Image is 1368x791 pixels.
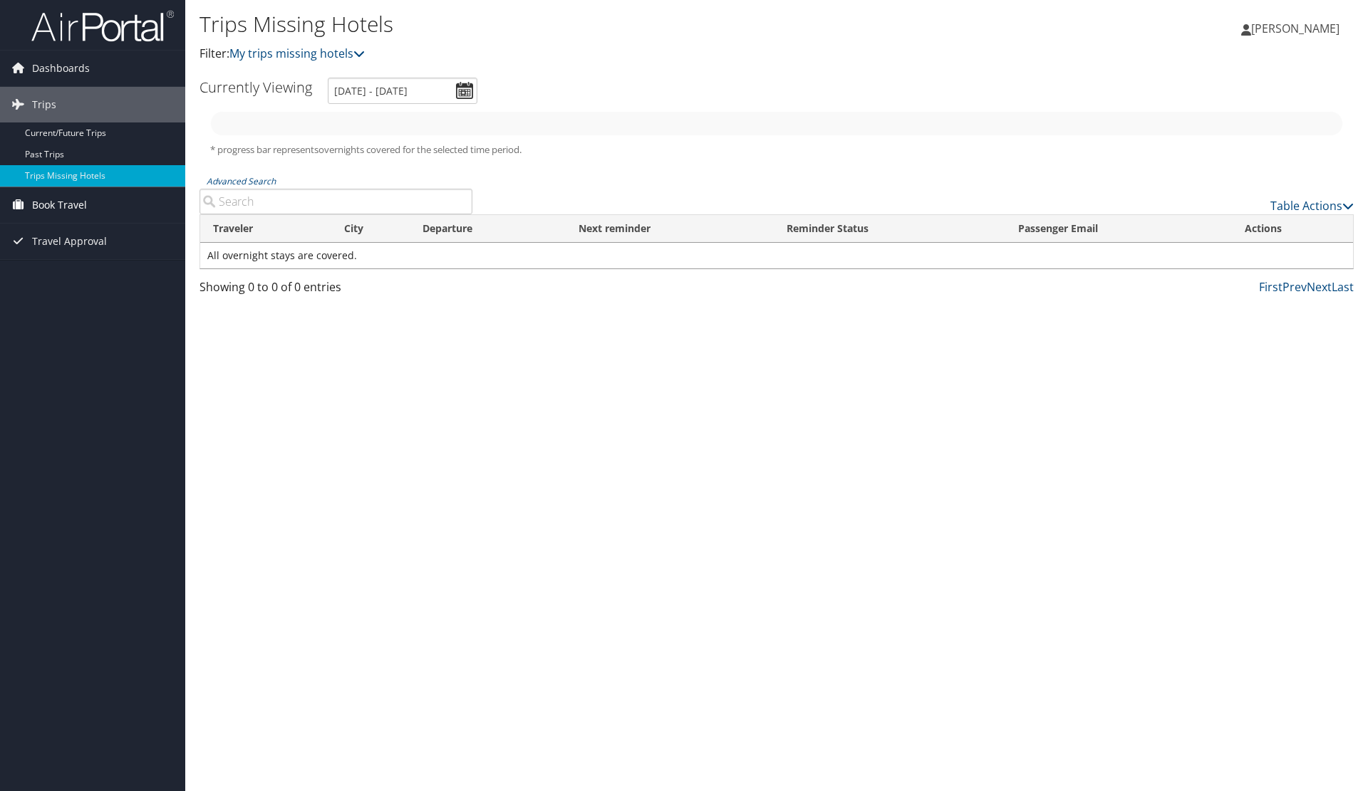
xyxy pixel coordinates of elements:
[199,189,472,214] input: Advanced Search
[1259,279,1282,295] a: First
[1251,21,1339,36] span: [PERSON_NAME]
[199,45,969,63] p: Filter:
[207,175,276,187] a: Advanced Search
[1241,7,1354,50] a: [PERSON_NAME]
[566,215,774,243] th: Next reminder
[32,87,56,122] span: Trips
[32,51,90,86] span: Dashboards
[774,215,1005,243] th: Reminder Status
[331,215,410,243] th: City: activate to sort column ascending
[200,243,1353,268] td: All overnight stays are covered.
[31,9,174,43] img: airportal-logo.png
[1332,279,1354,295] a: Last
[199,278,472,303] div: Showing 0 to 0 of 0 entries
[32,224,107,259] span: Travel Approval
[1282,279,1307,295] a: Prev
[328,78,477,104] input: [DATE] - [DATE]
[229,46,365,61] a: My trips missing hotels
[199,78,312,97] h3: Currently Viewing
[1005,215,1232,243] th: Passenger Email: activate to sort column ascending
[32,187,87,223] span: Book Travel
[199,9,969,39] h1: Trips Missing Hotels
[1232,215,1353,243] th: Actions
[410,215,565,243] th: Departure: activate to sort column descending
[1270,198,1354,214] a: Table Actions
[200,215,331,243] th: Traveler: activate to sort column ascending
[210,143,1343,157] h5: * progress bar represents overnights covered for the selected time period.
[1307,279,1332,295] a: Next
